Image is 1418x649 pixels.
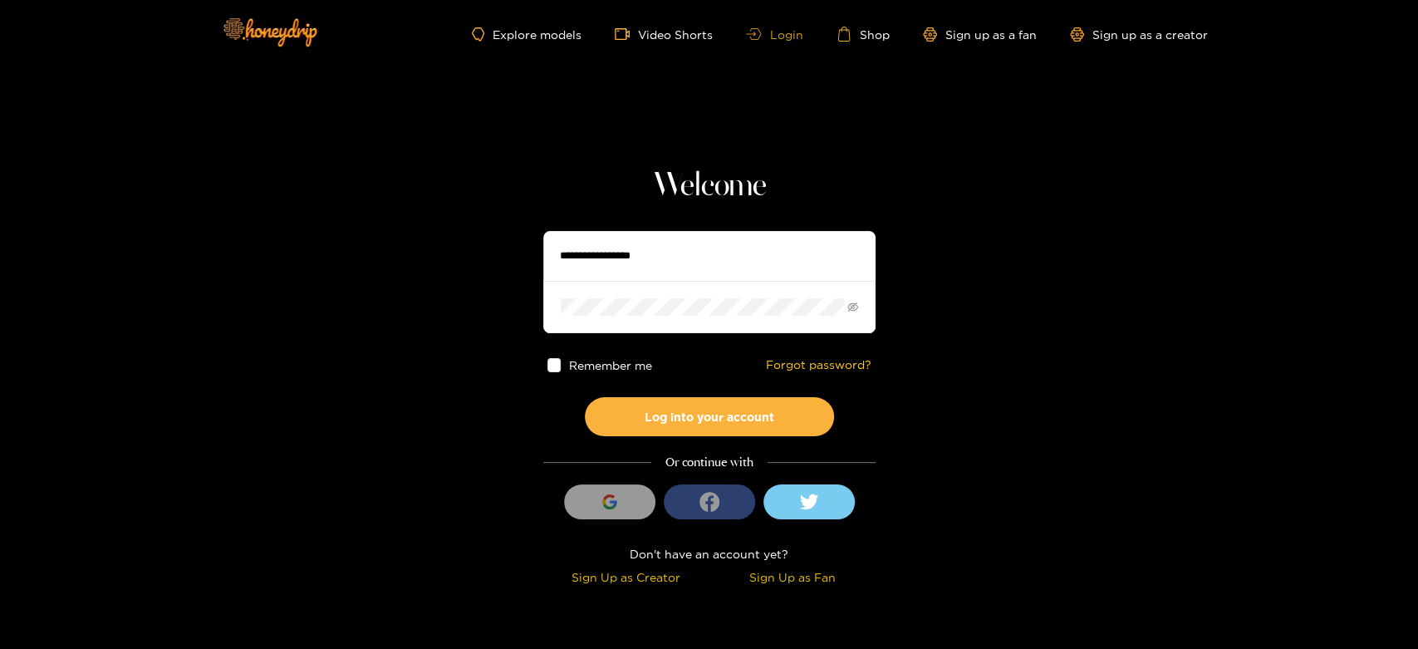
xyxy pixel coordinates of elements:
[472,27,581,42] a: Explore models
[615,27,713,42] a: Video Shorts
[923,27,1037,42] a: Sign up as a fan
[543,544,876,563] div: Don't have an account yet?
[543,453,876,472] div: Or continue with
[547,568,705,587] div: Sign Up as Creator
[847,302,858,312] span: eye-invisible
[585,397,834,436] button: Log into your account
[569,359,652,371] span: Remember me
[714,568,871,587] div: Sign Up as Fan
[837,27,890,42] a: Shop
[1070,27,1208,42] a: Sign up as a creator
[543,166,876,206] h1: Welcome
[615,27,638,42] span: video-camera
[746,28,802,41] a: Login
[766,358,871,372] a: Forgot password?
